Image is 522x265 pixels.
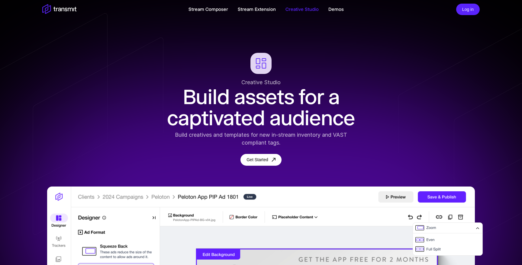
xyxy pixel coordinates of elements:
[456,4,480,15] button: Log in
[163,78,359,86] div: Creative Studio
[328,6,344,13] a: Demos
[250,53,272,74] img: creative studio logo
[456,6,480,12] a: Log in
[163,131,359,147] div: Build creatives and templates for new in-stream inventory and VAST compliant tags.
[238,6,276,13] a: Stream Extension
[163,86,359,129] h1: Build assets for a captivated audience
[240,154,282,166] a: Get Started
[285,6,319,13] a: Creative Studio
[188,6,228,13] a: Stream Composer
